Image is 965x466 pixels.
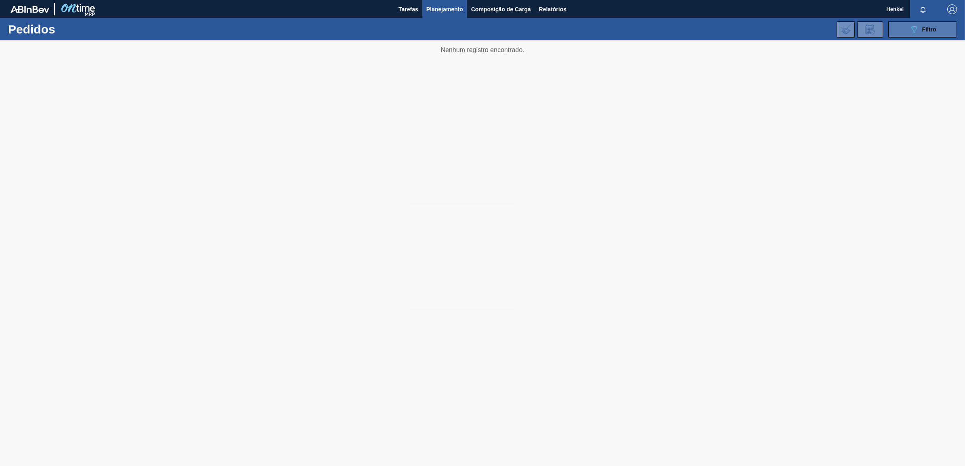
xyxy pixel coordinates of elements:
button: Notificações [910,4,936,15]
div: Solicitação de Revisão de Pedidos [857,21,883,38]
span: Planejamento [426,4,463,14]
button: Filtro [888,21,957,38]
span: Composição de Carga [471,4,531,14]
h1: Pedidos [8,25,133,34]
img: TNhmsLtSVTkK8tSr43FrP2fwEKptu5GPRR3wAAAABJRU5ErkJggg== [10,6,49,13]
img: Logout [947,4,957,14]
span: Relatórios [539,4,566,14]
div: Importar Negociações dos Pedidos [837,21,855,38]
span: Filtro [922,26,936,33]
span: Tarefas [399,4,418,14]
